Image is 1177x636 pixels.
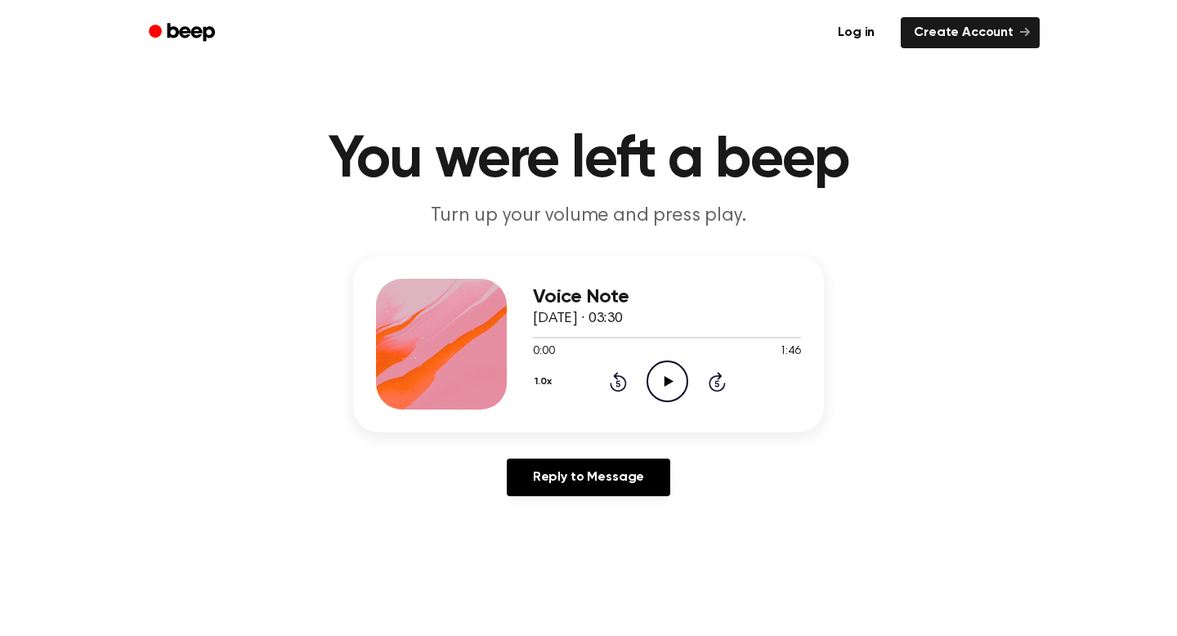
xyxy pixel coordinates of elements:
[507,459,670,496] a: Reply to Message
[275,203,902,230] p: Turn up your volume and press play.
[533,311,623,326] span: [DATE] · 03:30
[901,17,1040,48] a: Create Account
[533,286,801,308] h3: Voice Note
[533,368,557,396] button: 1.0x
[533,343,554,361] span: 0:00
[821,14,891,52] a: Log in
[137,17,230,49] a: Beep
[170,131,1007,190] h1: You were left a beep
[780,343,801,361] span: 1:46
